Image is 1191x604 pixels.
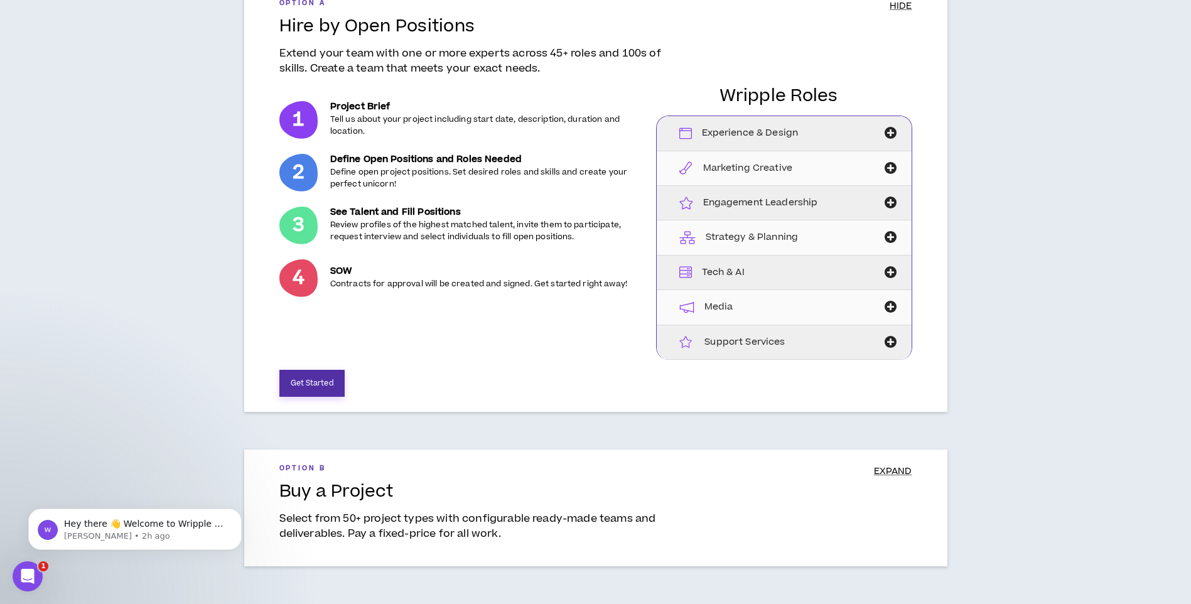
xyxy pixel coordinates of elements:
[330,154,636,165] h5: Define Open Positions and Roles Needed
[330,102,636,112] h5: Project Brief
[330,278,627,290] p: Contracts for approval will be created and signed. Get started right away!
[279,154,318,191] p: 2
[279,465,326,472] h5: Option B
[330,266,627,277] h5: SOW
[279,370,345,397] button: Get Started
[703,161,793,175] span: Marketing Creative
[13,561,43,591] iframe: Intercom live chat
[874,465,912,482] a: EXPAND
[703,196,818,210] span: Engagement Leadership
[330,207,636,218] h5: See Talent and Fill Positions
[656,86,902,105] h1: Wripple Roles
[874,465,912,478] span: EXPAND
[279,16,912,36] h1: Hire by Open Positions
[38,561,48,571] span: 1
[279,207,318,244] p: 3
[702,126,799,140] span: Experience & Design
[704,335,785,349] span: Support Services
[279,259,318,297] p: 4
[330,114,636,138] p: Tell us about your project including start date, description, duration and location.
[330,166,636,190] p: Define open project positions. Set desired roles and skills and create your perfect unicorn!
[279,482,912,501] h1: Buy a Project
[706,230,799,244] span: Strategy & Planning
[704,300,733,314] span: Media
[279,46,687,76] p: Extend your team with one or more experts across 45+ roles and 100s of skills. Create a team that...
[279,101,318,139] p: 1
[702,266,745,279] span: Tech & AI
[279,511,687,541] p: Select from 50+ project types with configurable ready-made teams and deliverables. Pay a fixed-pr...
[330,219,636,243] p: Review profiles of the highest matched talent, invite them to participate, request interview and ...
[9,482,261,570] iframe: Intercom notifications message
